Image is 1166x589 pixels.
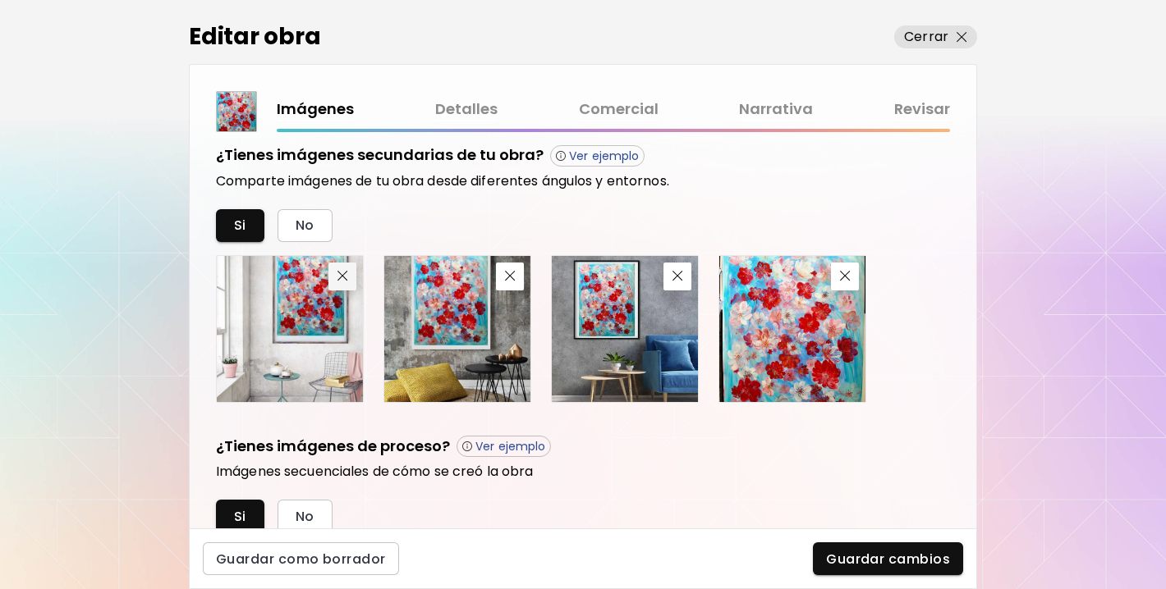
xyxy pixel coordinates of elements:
[550,145,645,167] button: Ver ejemplo
[296,508,314,525] span: No
[718,255,866,403] div: delete
[840,271,851,281] img: delete
[826,550,950,568] span: Guardar cambios
[216,550,386,568] span: Guardar como borrador
[216,209,264,242] button: Si
[216,144,544,167] h5: ¿Tienes imágenes secundarias de tu obra?
[813,542,963,575] button: Guardar cambios
[551,255,699,403] div: delete
[278,209,333,242] button: No
[328,263,356,290] button: delete
[337,271,348,281] img: delete
[579,98,659,121] a: Comercial
[216,255,364,403] div: delete
[673,271,683,281] img: delete
[383,255,531,403] div: delete
[278,500,333,532] button: No
[234,217,246,234] span: Si
[435,98,498,121] a: Detalles
[203,542,399,575] button: Guardar como borrador
[216,436,450,458] h5: ¿Tienes imágenes de proceso?
[216,463,950,480] h6: Imágenes secuenciales de cómo se creó la obra
[475,439,545,454] p: Ver ejemplo
[216,173,950,189] h6: Comparte imágenes de tu obra desde diferentes ángulos y entornos.
[234,508,246,525] span: Si
[457,436,551,457] button: Ver ejemplo
[894,98,950,121] a: Revisar
[496,263,524,290] button: delete
[216,500,264,532] button: Si
[505,271,516,281] img: delete
[296,217,314,234] span: No
[831,263,859,290] button: delete
[739,98,813,121] a: Narrativa
[663,263,691,290] button: delete
[217,92,256,131] img: thumbnail
[569,148,639,163] p: Ver ejemplo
